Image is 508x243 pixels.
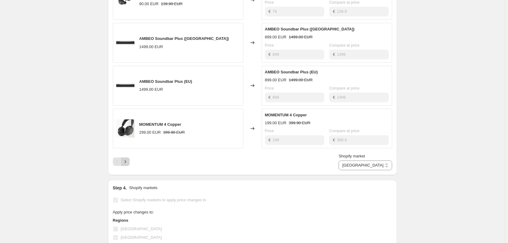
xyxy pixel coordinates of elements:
[265,43,274,48] span: Price
[265,34,287,40] div: 899.00 EUR
[139,1,159,7] div: 90.00 EUR
[129,185,157,191] p: Shopify markets
[113,185,127,191] h2: Step 4.
[265,129,274,133] span: Price
[333,138,335,142] span: €
[139,129,161,136] div: 299.00 EUR
[161,1,183,7] strike: 139.90 EUR
[289,34,312,40] strike: 1499.00 EUR
[116,33,134,52] img: soundbar_plus_front_final_8b9b280c-0aba-43ee-ab70-68c8dd4b5d3e_80x.jpg
[265,120,287,126] div: 199.00 EUR
[289,77,312,83] strike: 1499.00 EUR
[265,86,274,90] span: Price
[265,27,355,31] span: AMBEO Soundbar Plus ([GEOGRAPHIC_DATA])
[269,9,271,14] span: €
[333,95,335,100] span: €
[121,235,162,240] span: [GEOGRAPHIC_DATA]
[139,86,163,93] div: 1499.00 EUR
[121,157,130,166] button: Next
[265,70,318,74] span: AMBEO Soundbar Plus (EU)
[163,129,185,136] strike: 399.90 EUR
[121,227,162,231] span: [GEOGRAPHIC_DATA]
[329,43,360,48] span: Compare at price
[116,119,134,138] img: Momentum4_copper_Packaging_heroshots_80x.jpg
[329,129,360,133] span: Compare at price
[265,113,307,117] span: MOMENTUM 4 Copper
[113,217,228,224] h3: Regions
[269,52,271,57] span: €
[139,79,192,84] span: AMBEO Soundbar Plus (EU)
[139,36,229,41] span: AMBEO Soundbar Plus ([GEOGRAPHIC_DATA])
[333,9,335,14] span: €
[339,154,365,158] span: Shopify market
[329,86,360,90] span: Compare at price
[333,52,335,57] span: €
[269,95,271,100] span: €
[121,198,206,202] span: Select Shopify markets to apply price changes to
[116,76,134,95] img: soundbar_plus_front_final_8b9b280c-0aba-43ee-ab70-68c8dd4b5d3e_80x.jpg
[113,210,154,214] span: Apply price changes to:
[113,157,130,166] nav: Pagination
[265,77,287,83] div: 899.00 EUR
[269,138,271,142] span: €
[139,44,163,50] div: 1499.00 EUR
[289,120,310,126] strike: 399.90 EUR
[139,122,181,127] span: MOMENTUM 4 Copper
